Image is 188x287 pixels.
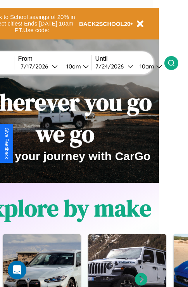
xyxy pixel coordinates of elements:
button: 10am [133,62,164,70]
div: Give Feedback [4,128,9,159]
button: 7/17/2026 [18,62,60,70]
b: BACK2SCHOOL20 [79,20,131,27]
div: 7 / 17 / 2026 [21,63,52,70]
label: From [18,55,91,62]
button: 10am [60,62,91,70]
div: Open Intercom Messenger [8,261,26,279]
div: 10am [136,63,156,70]
label: Until [95,55,164,62]
div: 7 / 24 / 2026 [95,63,128,70]
div: 10am [62,63,83,70]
